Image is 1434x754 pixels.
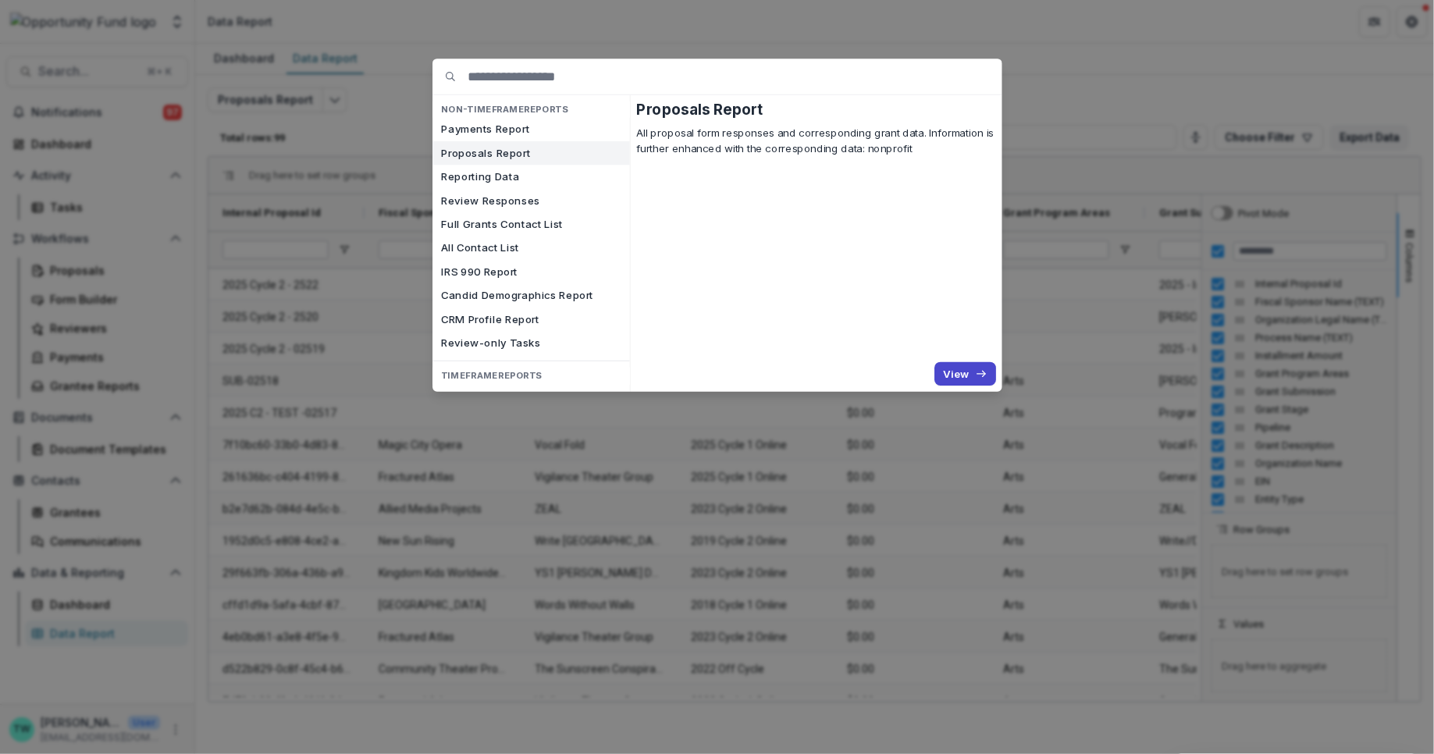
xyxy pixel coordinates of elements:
[432,308,630,331] button: CRM Profile Report
[432,331,630,354] button: Review-only Tasks
[432,260,630,283] button: IRS 990 Report
[934,362,996,386] button: View
[432,101,630,117] h4: NON-TIMEFRAME Reports
[432,118,630,141] button: Payments Report
[432,141,630,165] button: Proposals Report
[432,165,630,188] button: Reporting Data
[432,189,630,212] button: Review Responses
[432,212,630,236] button: Full Grants Contact List
[636,101,996,119] h2: Proposals Report
[636,125,996,156] p: All proposal form responses and corresponding grant data. Information is further enhanced with th...
[432,283,630,307] button: Candid Demographics Report
[432,368,630,384] h4: TIMEFRAME Reports
[432,237,630,260] button: All Contact List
